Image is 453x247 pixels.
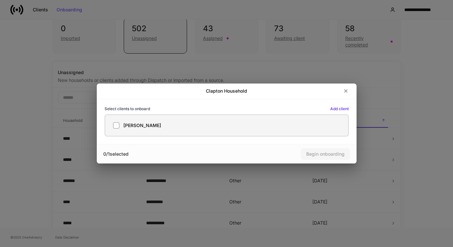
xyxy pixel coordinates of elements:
[330,107,349,111] button: Add client
[123,122,161,129] h5: [PERSON_NAME]
[105,114,349,136] label: [PERSON_NAME]
[206,88,247,94] h2: Clapton Household
[105,106,150,112] h6: Select clients to onboard
[103,151,227,157] div: 0 / 1 selected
